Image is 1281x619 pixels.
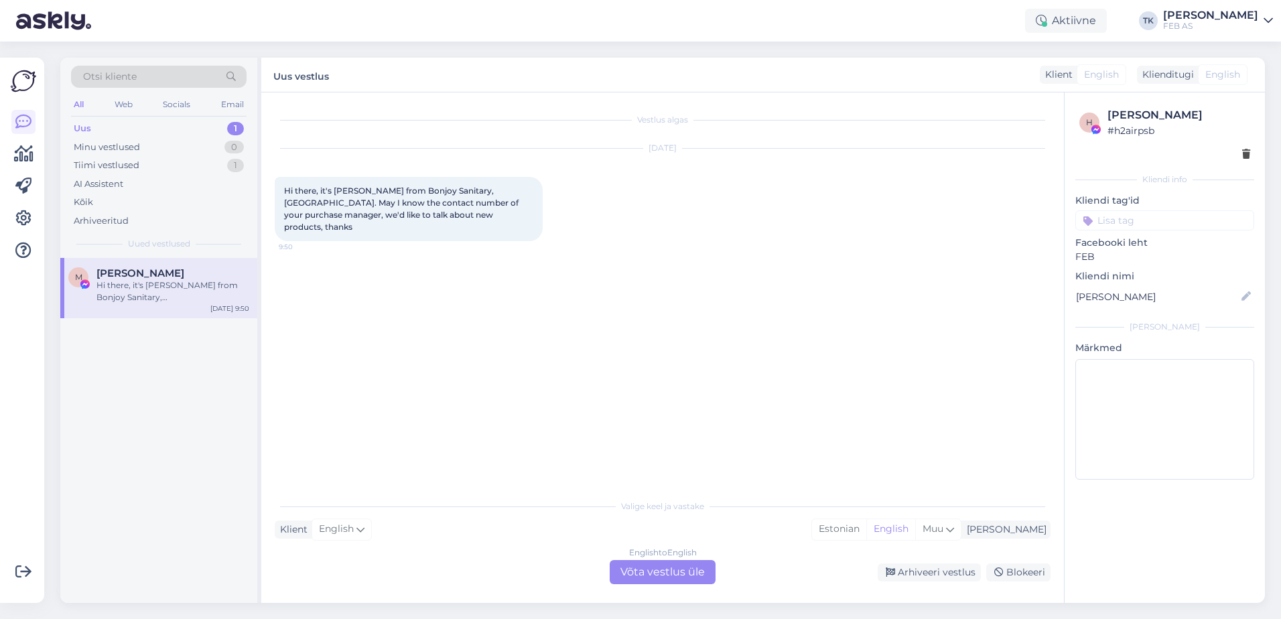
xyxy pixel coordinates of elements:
div: [PERSON_NAME] [1107,107,1250,123]
p: Kliendi tag'id [1075,194,1254,208]
span: M [75,272,82,282]
span: English [1084,68,1119,82]
div: All [71,96,86,113]
div: Valige keel ja vastake [275,500,1051,512]
div: Klient [1040,68,1073,82]
div: [DATE] 9:50 [210,303,249,314]
div: Uus [74,122,91,135]
input: Lisa tag [1075,210,1254,230]
div: Vestlus algas [275,114,1051,126]
div: # h2airpsb [1107,123,1250,138]
div: 1 [227,122,244,135]
span: 9:50 [279,242,329,252]
div: AI Assistent [74,178,123,191]
div: Klient [275,523,308,537]
div: [PERSON_NAME] [961,523,1047,537]
span: Uued vestlused [128,238,190,250]
div: [PERSON_NAME] [1163,10,1258,21]
span: Hi there, it's [PERSON_NAME] from Bonjoy Sanitary, [GEOGRAPHIC_DATA]. May I know the contact numb... [284,186,521,232]
div: Arhiveeri vestlus [878,563,981,581]
span: Muu [923,523,943,535]
div: TK [1139,11,1158,30]
a: [PERSON_NAME]FEB AS [1163,10,1273,31]
span: Otsi kliente [83,70,137,84]
div: Web [112,96,135,113]
div: Kõik [74,196,93,209]
div: Estonian [812,519,866,539]
div: [PERSON_NAME] [1075,321,1254,333]
span: Malcolm Pan [96,267,184,279]
input: Lisa nimi [1076,289,1239,304]
div: Arhiveeritud [74,214,129,228]
div: Blokeeri [986,563,1051,581]
div: Võta vestlus üle [610,560,716,584]
div: Socials [160,96,193,113]
div: 1 [227,159,244,172]
p: Märkmed [1075,341,1254,355]
div: [DATE] [275,142,1051,154]
span: English [319,522,354,537]
div: Minu vestlused [74,141,140,154]
div: Hi there, it's [PERSON_NAME] from Bonjoy Sanitary, [GEOGRAPHIC_DATA]. May I know the contact numb... [96,279,249,303]
p: FEB [1075,250,1254,264]
p: Facebooki leht [1075,236,1254,250]
label: Uus vestlus [273,66,329,84]
span: h [1086,117,1093,127]
div: Kliendi info [1075,174,1254,186]
div: Aktiivne [1025,9,1107,33]
img: Askly Logo [11,68,36,94]
p: Kliendi nimi [1075,269,1254,283]
div: Klienditugi [1137,68,1194,82]
div: FEB AS [1163,21,1258,31]
div: Email [218,96,247,113]
div: 0 [224,141,244,154]
div: English to English [629,547,697,559]
div: Tiimi vestlused [74,159,139,172]
span: English [1205,68,1240,82]
div: English [866,519,915,539]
